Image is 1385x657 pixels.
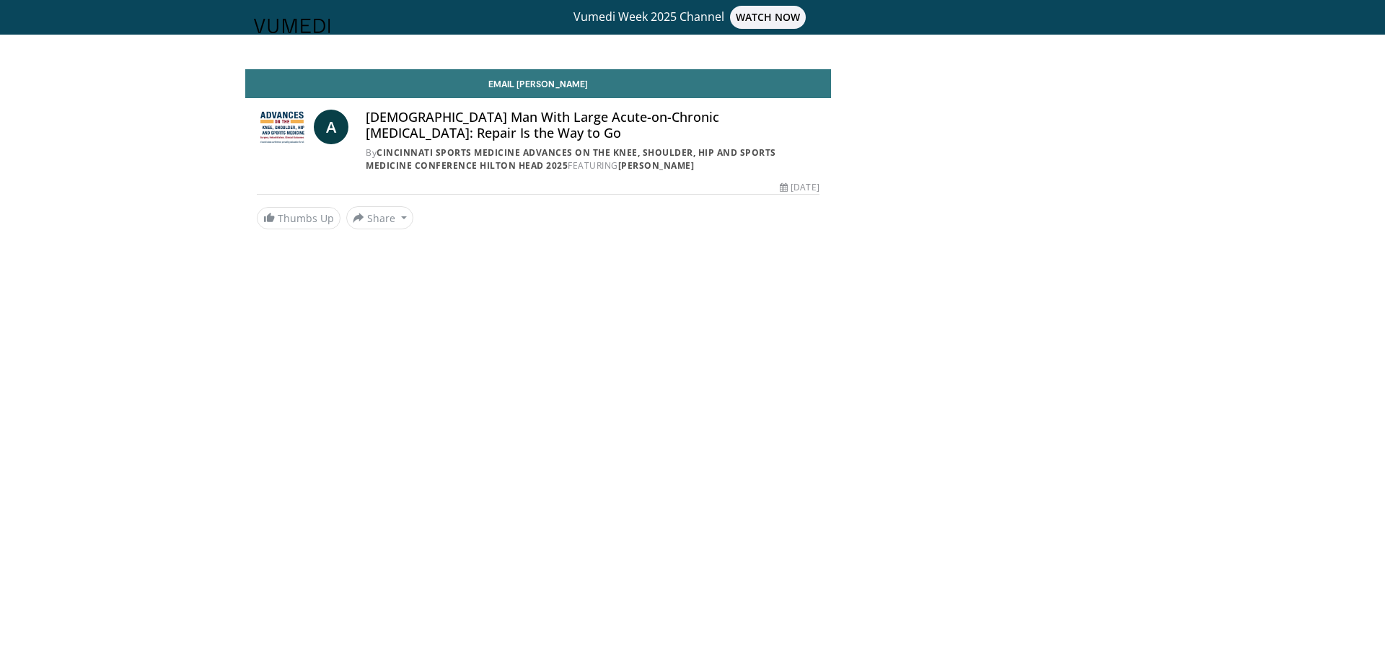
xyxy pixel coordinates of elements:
[366,146,819,172] div: By FEATURING
[366,110,819,141] h4: [DEMOGRAPHIC_DATA] Man With Large Acute-on-Chronic [MEDICAL_DATA]: Repair Is the Way to Go
[314,110,348,144] a: A
[618,159,695,172] a: [PERSON_NAME]
[346,206,413,229] button: Share
[780,181,819,194] div: [DATE]
[257,110,308,144] img: Cincinnati Sports Medicine Advances on the Knee, Shoulder, Hip and Sports Medicine Conference Hil...
[366,146,776,172] a: Cincinnati Sports Medicine Advances on the Knee, Shoulder, Hip and Sports Medicine Conference Hil...
[257,207,340,229] a: Thumbs Up
[245,69,831,98] a: Email [PERSON_NAME]
[254,19,330,33] img: VuMedi Logo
